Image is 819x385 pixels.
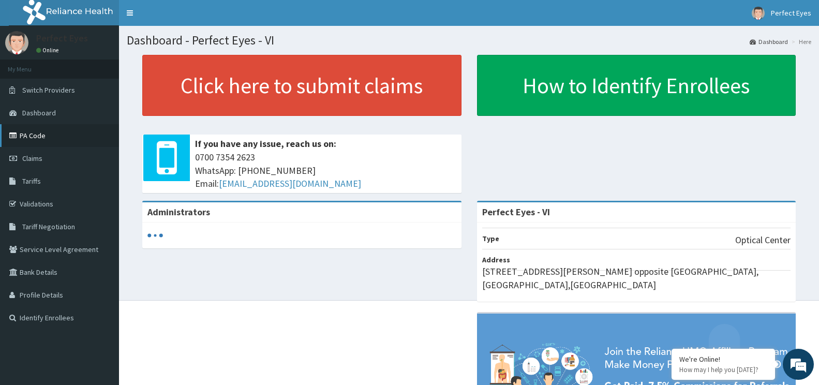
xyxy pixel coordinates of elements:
span: Tariff Negotiation [22,222,75,231]
p: Perfect Eyes [36,34,88,43]
div: We're Online! [679,354,767,364]
b: If you have any issue, reach us on: [195,138,336,150]
img: User Image [5,31,28,54]
span: Tariffs [22,176,41,186]
span: Dashboard [22,108,56,117]
span: Claims [22,154,42,163]
b: Type [482,234,499,243]
p: [STREET_ADDRESS][PERSON_NAME] opposite [GEOGRAPHIC_DATA], [GEOGRAPHIC_DATA],[GEOGRAPHIC_DATA] [482,265,791,291]
a: Click here to submit claims [142,55,461,116]
h1: Dashboard - Perfect Eyes - VI [127,34,811,47]
svg: audio-loading [147,228,163,243]
a: Online [36,47,61,54]
span: Switch Providers [22,85,75,95]
a: How to Identify Enrollees [477,55,796,116]
span: 0700 7354 2623 WhatsApp: [PHONE_NUMBER] Email: [195,151,456,190]
strong: Perfect Eyes - VI [482,206,550,218]
a: Dashboard [750,37,788,46]
p: How may I help you today? [679,365,767,374]
b: Address [482,255,510,264]
a: [EMAIL_ADDRESS][DOMAIN_NAME] [219,177,361,189]
span: Perfect Eyes [771,8,811,18]
li: Here [789,37,811,46]
img: User Image [752,7,765,20]
p: Optical Center [735,233,791,247]
b: Administrators [147,206,210,218]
